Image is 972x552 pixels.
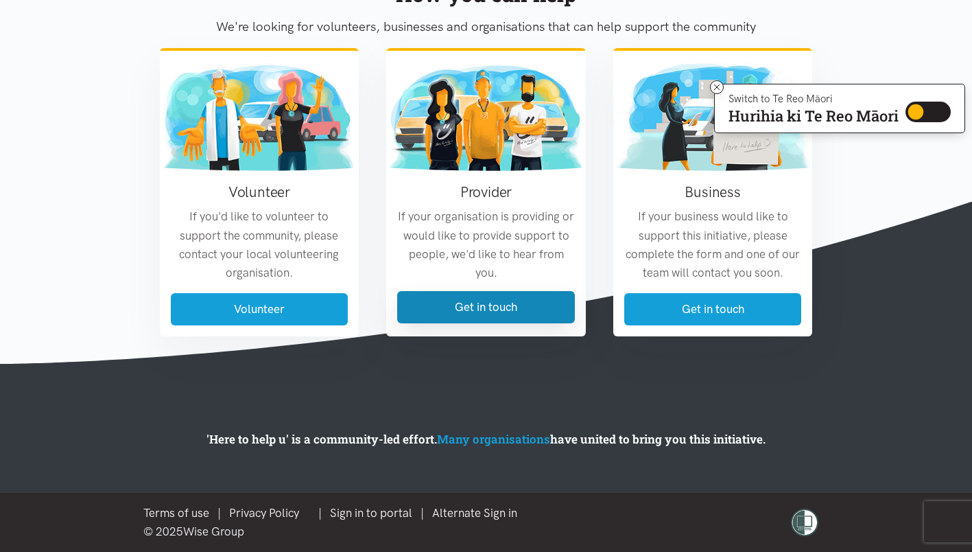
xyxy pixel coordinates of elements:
p: If your organisation is providing or would like to provide support to people, we'd like to hear f... [397,207,575,282]
p: 'Here to help u' is a community-led effort. have united to bring you this initiative. [176,430,796,448]
a: Sign in to portal [330,506,412,520]
h3: Volunteer [171,182,348,202]
p: We're looking for volunteers, businesses and organisations that can help support the community [160,16,813,37]
span: | | [318,506,525,520]
a: Terms of use [143,506,209,520]
img: shielded [791,509,818,536]
h3: Provider [397,182,575,202]
a: Volunteer [171,293,348,325]
div: © 2025 [143,522,525,541]
p: If your business would like to support this initiative, please complete the form and one of our t... [624,207,802,282]
p: Hurihia ki Te Reo Māori [728,110,899,122]
a: Get in touch [624,293,802,325]
p: Switch to Te Reo Māori [728,95,899,103]
a: Wise Group [183,525,244,538]
a: Alternate Sign in [432,506,517,520]
div: | [143,504,525,522]
a: Privacy Policy [229,506,299,520]
a: Many organisations [437,431,550,447]
h3: Business [624,182,802,202]
p: If you'd like to volunteer to support the community, please contact your local volunteering organ... [171,207,348,282]
a: Get in touch [397,291,575,323]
